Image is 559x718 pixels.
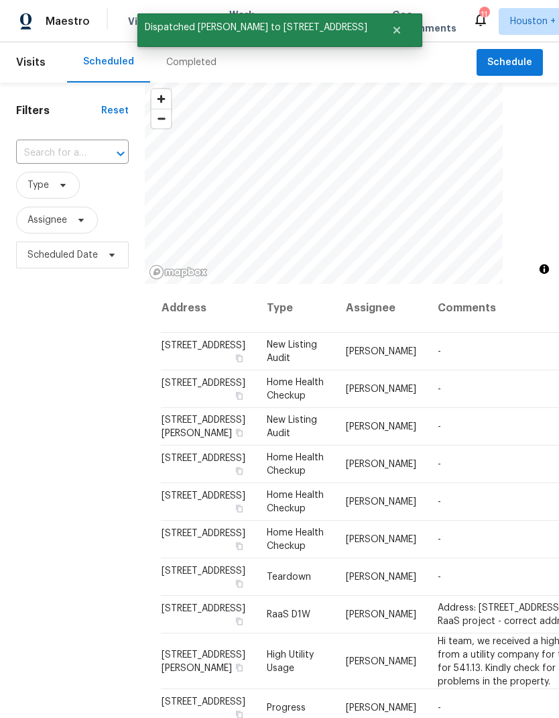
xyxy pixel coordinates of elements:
[166,56,216,69] div: Completed
[267,703,306,713] span: Progress
[346,384,416,394] span: [PERSON_NAME]
[151,109,171,128] button: Zoom out
[438,572,441,582] span: -
[162,378,245,388] span: [STREET_ADDRESS]
[162,529,245,538] span: [STREET_ADDRESS]
[161,284,256,333] th: Address
[346,347,416,356] span: [PERSON_NAME]
[477,49,543,76] button: Schedule
[229,8,263,35] span: Work Orders
[438,460,441,469] span: -
[162,604,245,613] span: [STREET_ADDRESS]
[162,341,245,350] span: [STREET_ADDRESS]
[162,697,245,707] span: [STREET_ADDRESS]
[267,491,324,513] span: Home Health Checkup
[438,422,441,431] span: -
[145,83,503,284] canvas: Map
[346,610,416,619] span: [PERSON_NAME]
[540,262,548,276] span: Toggle attribution
[83,55,134,68] div: Scheduled
[27,213,67,227] span: Assignee
[267,650,314,672] span: High Utility Usage
[162,650,245,672] span: [STREET_ADDRESS][PERSON_NAME]
[346,497,416,507] span: [PERSON_NAME]
[233,540,245,552] button: Copy Address
[335,284,427,333] th: Assignee
[438,497,441,507] span: -
[375,17,419,44] button: Close
[128,15,156,28] span: Visits
[267,610,310,619] span: RaaS D1W
[233,465,245,477] button: Copy Address
[392,8,456,35] span: Geo Assignments
[267,572,311,582] span: Teardown
[536,261,552,277] button: Toggle attribution
[137,13,375,42] span: Dispatched [PERSON_NAME] to [STREET_ADDRESS]
[346,422,416,431] span: [PERSON_NAME]
[267,528,324,551] span: Home Health Checkup
[162,566,245,576] span: [STREET_ADDRESS]
[233,661,245,673] button: Copy Address
[149,264,208,280] a: Mapbox homepage
[16,143,91,164] input: Search for an address...
[233,503,245,515] button: Copy Address
[438,703,441,713] span: -
[27,178,49,192] span: Type
[46,15,90,28] span: Maestro
[479,8,489,21] div: 11
[162,454,245,463] span: [STREET_ADDRESS]
[233,578,245,590] button: Copy Address
[111,144,130,163] button: Open
[101,104,129,117] div: Reset
[16,104,101,117] h1: Filters
[27,248,98,262] span: Scheduled Date
[233,615,245,627] button: Copy Address
[346,572,416,582] span: [PERSON_NAME]
[151,89,171,109] button: Zoom in
[346,656,416,666] span: [PERSON_NAME]
[346,535,416,544] span: [PERSON_NAME]
[162,491,245,501] span: [STREET_ADDRESS]
[346,460,416,469] span: [PERSON_NAME]
[16,48,46,77] span: Visits
[487,54,532,71] span: Schedule
[438,535,441,544] span: -
[438,384,441,394] span: -
[438,347,441,356] span: -
[162,415,245,438] span: [STREET_ADDRESS][PERSON_NAME]
[346,703,416,713] span: [PERSON_NAME]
